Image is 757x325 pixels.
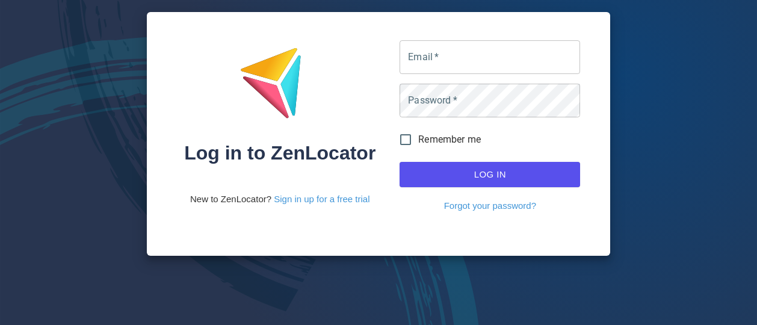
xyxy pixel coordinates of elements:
img: ZenLocator [239,47,320,128]
input: name@company.com [400,40,580,74]
div: New to ZenLocator? [190,193,370,205]
span: Remember me [418,132,481,147]
a: Sign in up for a free trial [274,194,369,204]
div: Log in to ZenLocator [184,143,375,162]
span: Log In [413,167,567,182]
button: Log In [400,162,580,187]
a: Forgot your password? [444,199,536,212]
